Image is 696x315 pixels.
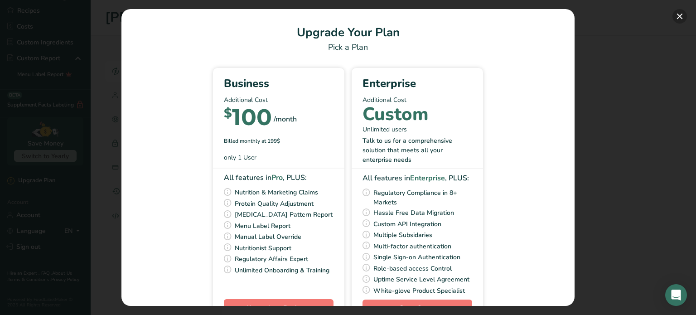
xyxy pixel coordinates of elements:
[235,220,290,232] span: Menu Label Report
[274,114,297,125] div: /month
[410,173,445,183] b: Enterprise
[235,198,314,209] span: Protein Quality Adjustment
[373,229,432,241] span: Multiple Subsidaries
[362,125,407,134] span: Unlimited users
[235,187,318,198] span: Nutrition & Marketing Claims
[362,108,429,121] div: Custom
[224,172,333,183] div: All features in , PLUS:
[224,95,333,105] p: Additional Cost
[224,108,272,130] div: 100
[373,241,451,252] span: Multi-factor authentication
[665,284,687,306] div: Open Intercom Messenger
[235,242,291,254] span: Nutritionist Support
[399,303,436,314] span: Get a Quote
[373,274,469,285] span: Uptime Service Level Agreement
[362,136,472,165] div: Talk to us for a comprehensive solution that meets all your enterprise needs
[224,75,333,92] div: Business
[235,231,301,242] span: Manual Label Override
[235,253,308,265] span: Regulatory Affairs Expert
[362,75,472,92] div: Enterprise
[132,24,564,41] h1: Upgrade Your Plan
[224,153,256,162] span: only 1 User
[235,209,333,220] span: [MEDICAL_DATA] Pattern Report
[224,105,232,121] span: $
[373,263,452,274] span: Role-based access Control
[373,218,441,230] span: Custom API Integration
[373,187,472,207] span: Regulatory Compliance in 8+ Markets
[362,173,472,184] div: All features in , PLUS:
[132,41,564,53] div: Pick a Plan
[224,137,333,145] div: Billed monthly at 199$
[373,252,460,263] span: Single Sign-on Authentication
[362,95,472,105] p: Additional Cost
[271,173,283,183] b: Pro
[373,285,465,296] span: White-glove Product Specialist
[373,207,454,218] span: Hassle Free Data Migration
[235,265,329,276] span: Unlimited Onboarding & Training
[246,304,311,313] span: Upgrade to Business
